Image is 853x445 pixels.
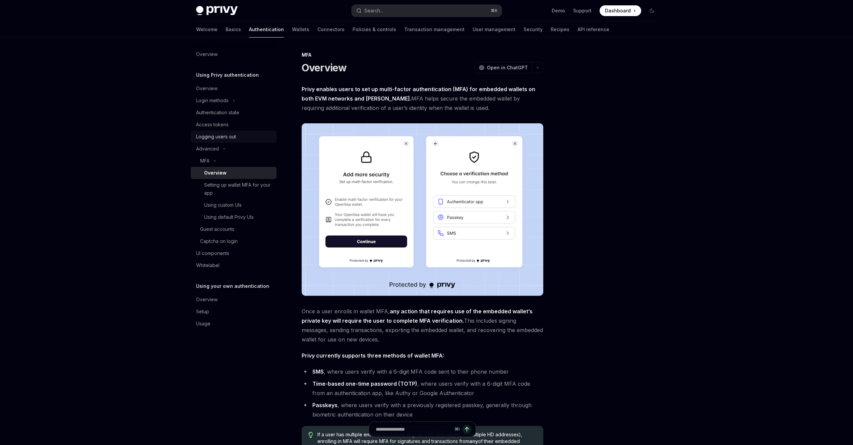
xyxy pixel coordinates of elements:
[191,48,277,60] a: Overview
[196,249,229,257] div: UI components
[302,84,543,113] span: MFA helps secure the embedded wallet by requiring additional verification of a user’s identity wh...
[196,121,229,129] div: Access tokens
[491,8,498,13] span: ⌘ K
[196,261,220,269] div: Whitelabel
[312,402,338,408] strong: Passkeys
[191,318,277,330] a: Usage
[200,237,238,245] div: Captcha on login
[487,64,528,71] span: Open in ChatGPT
[191,235,277,247] a: Captcha on login
[196,320,210,328] div: Usage
[475,62,532,73] button: Open in ChatGPT
[191,107,277,119] a: Authentication state
[302,379,543,398] li: , where users verify with a 6-digit MFA code from an authentication app, like Authy or Google Aut...
[191,131,277,143] a: Logging users out
[191,167,277,179] a: Overview
[249,21,284,38] a: Authentication
[573,7,592,14] a: Support
[404,21,465,38] a: Transaction management
[196,97,229,105] div: Login methods
[302,52,543,58] div: MFA
[302,367,543,376] li: , where users verify with a 6-digit MFA code sent to their phone number
[196,71,259,79] h5: Using Privy authentication
[196,6,238,15] img: dark logo
[191,211,277,223] a: Using default Privy UIs
[312,380,417,387] strong: Time-based one-time password (TOTP)
[462,425,472,434] button: Send message
[200,225,234,233] div: Guest accounts
[226,21,241,38] a: Basics
[196,109,239,117] div: Authentication state
[577,21,609,38] a: API reference
[200,157,209,165] div: MFA
[191,155,277,167] button: Toggle MFA section
[204,181,272,197] div: Setting up wallet MFA for your app
[196,308,209,316] div: Setup
[302,86,535,102] strong: Privy enables users to set up multi-factor authentication (MFA) for embedded wallets on both EVM ...
[302,62,347,74] h1: Overview
[191,294,277,306] a: Overview
[196,282,269,290] h5: Using your own authentication
[552,7,565,14] a: Demo
[292,21,309,38] a: Wallets
[317,21,345,38] a: Connectors
[196,84,218,92] div: Overview
[647,5,657,16] button: Toggle dark mode
[551,21,569,38] a: Recipes
[376,422,452,437] input: Ask a question...
[196,133,236,141] div: Logging users out
[605,7,631,14] span: Dashboard
[204,201,242,209] div: Using custom UIs
[364,7,383,15] div: Search...
[353,21,396,38] a: Policies & controls
[196,296,218,304] div: Overview
[524,21,543,38] a: Security
[191,199,277,211] a: Using custom UIs
[191,94,277,107] button: Toggle Login methods section
[196,50,218,58] div: Overview
[196,145,219,153] div: Advanced
[302,308,533,324] strong: any action that requires use of the embedded wallet’s private key will require the user to comple...
[302,400,543,419] li: , where users verify with a previously registered passkey, generally through biometric authentica...
[191,82,277,94] a: Overview
[191,223,277,235] a: Guest accounts
[191,143,277,155] button: Toggle Advanced section
[302,123,543,296] img: images/MFA.png
[191,247,277,259] a: UI components
[473,21,515,38] a: User management
[196,21,218,38] a: Welcome
[191,259,277,271] a: Whitelabel
[191,179,277,199] a: Setting up wallet MFA for your app
[302,352,444,359] strong: Privy currently supports three methods of wallet MFA:
[352,5,502,17] button: Open search
[312,368,324,375] strong: SMS
[191,306,277,318] a: Setup
[302,307,543,344] span: Once a user enrolls in wallet MFA, This includes signing messages, sending transactions, exportin...
[204,213,254,221] div: Using default Privy UIs
[204,169,227,177] div: Overview
[191,119,277,131] a: Access tokens
[600,5,641,16] a: Dashboard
